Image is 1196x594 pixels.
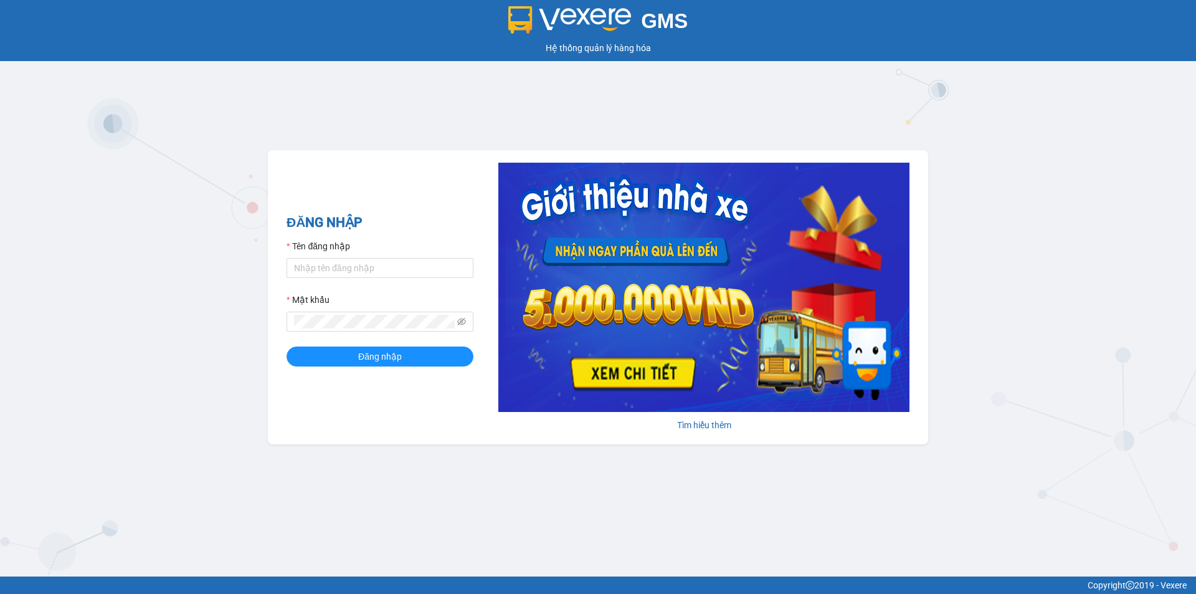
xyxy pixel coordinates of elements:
a: GMS [508,19,688,29]
img: banner-0 [498,163,909,412]
img: logo 2 [508,6,632,34]
span: Đăng nhập [358,350,402,363]
button: Đăng nhập [287,347,473,366]
div: Tìm hiểu thêm [498,418,909,432]
span: eye-invisible [457,317,466,326]
div: Copyright 2019 - Vexere [9,578,1187,592]
input: Mật khẩu [294,315,455,328]
span: copyright [1126,581,1134,590]
label: Tên đăng nhập [287,239,350,253]
div: Hệ thống quản lý hàng hóa [3,41,1193,55]
h2: ĐĂNG NHẬP [287,213,473,233]
span: GMS [641,9,688,32]
input: Tên đăng nhập [287,258,473,278]
label: Mật khẩu [287,293,330,307]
